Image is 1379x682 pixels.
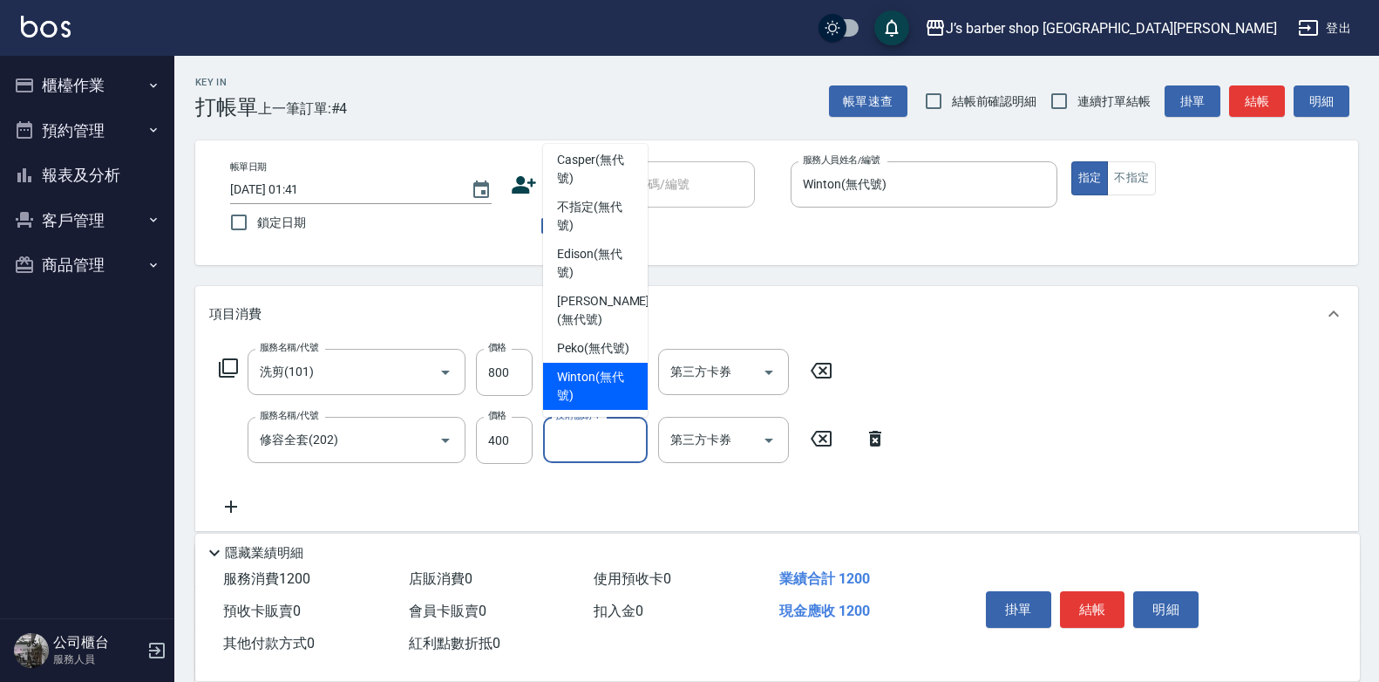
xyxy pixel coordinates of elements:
button: 明細 [1133,591,1199,628]
span: 預收卡販賣 0 [223,603,301,619]
span: 鎖定日期 [257,214,306,232]
span: 紅利點數折抵 0 [409,635,500,651]
button: 明細 [1294,85,1349,118]
span: Edison (無代號) [557,245,634,282]
p: 項目消費 [209,305,262,324]
button: Open [431,426,459,454]
button: 預約管理 [7,108,167,153]
span: 業績合計 1200 [779,570,870,587]
label: 服務人員姓名/編號 [803,153,880,167]
p: 隱藏業績明細 [225,544,303,563]
span: Casper (無代號) [557,151,634,188]
span: 結帳前確認明細 [952,92,1037,111]
span: Peko (無代號) [557,339,629,358]
img: Logo [21,16,71,38]
label: 服務名稱/代號 [260,409,318,422]
span: 使用預收卡 0 [594,570,671,587]
button: Open [431,358,459,386]
button: Open [755,358,783,386]
button: 客戶管理 [7,198,167,243]
h5: 公司櫃台 [53,634,142,651]
button: 結帳 [1060,591,1125,628]
button: 櫃檯作業 [7,63,167,108]
label: 服務名稱/代號 [260,341,318,354]
h2: Key In [195,77,258,88]
button: 帳單速查 [829,85,907,118]
input: YYYY/MM/DD hh:mm [230,175,453,204]
span: [PERSON_NAME] (無代號) [557,292,649,329]
label: 價格 [488,341,506,354]
span: 店販消費 0 [409,570,472,587]
button: 掛單 [1165,85,1220,118]
span: 其他付款方式 0 [223,635,315,651]
img: Person [14,633,49,668]
button: 報表及分析 [7,153,167,198]
button: 結帳 [1229,85,1285,118]
span: 連續打單結帳 [1077,92,1151,111]
span: Winton (無代號) [557,368,634,405]
div: J’s barber shop [GEOGRAPHIC_DATA][PERSON_NAME] [946,17,1277,39]
button: save [874,10,909,45]
button: 商品管理 [7,242,167,288]
label: 帳單日期 [230,160,267,174]
span: 不指定 (無代號) [557,198,634,235]
button: J’s barber shop [GEOGRAPHIC_DATA][PERSON_NAME] [918,10,1284,46]
button: 掛單 [986,591,1051,628]
label: 價格 [488,409,506,422]
button: Open [755,426,783,454]
p: 服務人員 [53,651,142,667]
span: 上一筆訂單:#4 [258,98,348,119]
h3: 打帳單 [195,95,258,119]
button: 登出 [1291,12,1358,44]
button: Choose date, selected date is 2025-09-11 [460,169,502,211]
button: 指定 [1071,161,1109,195]
span: 會員卡販賣 0 [409,603,486,619]
span: 服務消費 1200 [223,570,310,587]
button: 不指定 [1107,161,1156,195]
div: 項目消費 [195,286,1358,342]
span: 現金應收 1200 [779,603,870,619]
span: 扣入金 0 [594,603,643,619]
